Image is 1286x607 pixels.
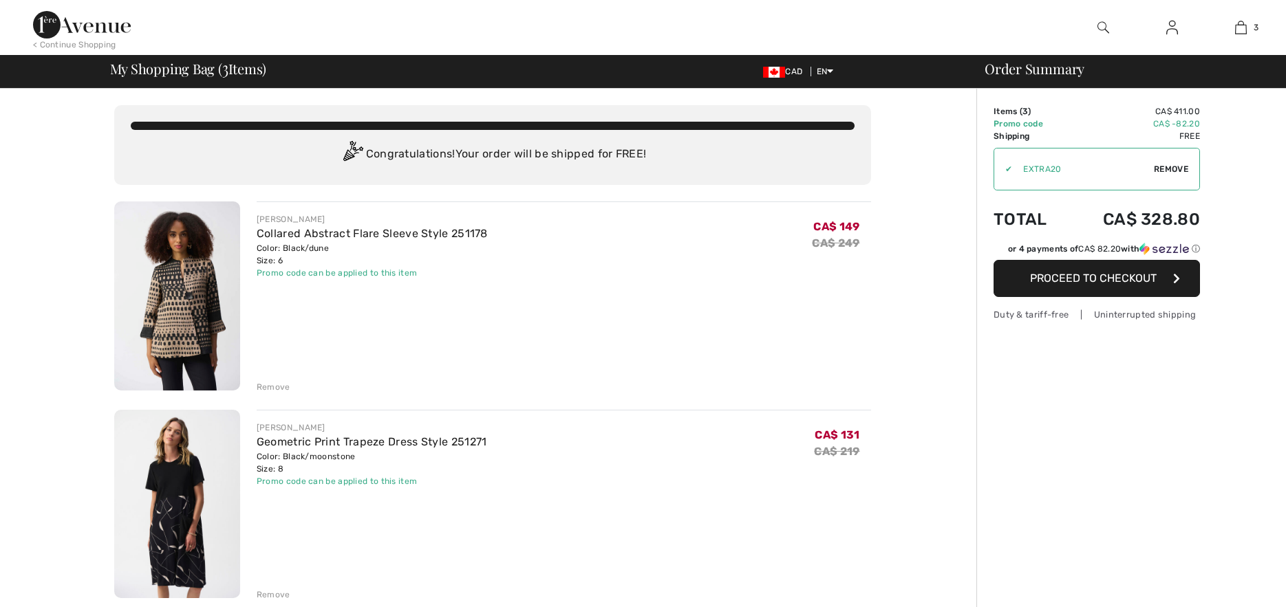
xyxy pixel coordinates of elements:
[994,130,1067,142] td: Shipping
[257,421,487,434] div: [PERSON_NAME]
[257,213,488,225] div: [PERSON_NAME]
[994,308,1200,321] div: Duty & tariff-free | Uninterrupted shipping
[1235,19,1247,36] img: My Bag
[1022,107,1028,116] span: 3
[817,67,834,76] span: EN
[257,475,487,487] div: Promo code can be applied to this item
[1067,105,1200,118] td: CA$ 411.00
[1067,118,1200,130] td: CA$ -82.20
[1078,244,1121,254] span: CA$ 82.20
[1154,163,1188,175] span: Remove
[1030,272,1157,285] span: Proceed to Checkout
[994,260,1200,297] button: Proceed to Checkout
[1166,19,1178,36] img: My Info
[1254,21,1258,34] span: 3
[1012,148,1154,190] input: Promo code
[1155,19,1189,36] a: Sign In
[33,11,131,38] img: 1ère Avenue
[1139,243,1189,255] img: Sezzle
[994,105,1067,118] td: Items ( )
[994,243,1200,260] div: or 4 payments ofCA$ 82.20withSezzle Click to learn more about Sezzle
[257,227,488,240] a: Collared Abstract Flare Sleeve Style 251178
[1097,19,1109,36] img: search the website
[339,141,366,168] img: Congratulation2.svg
[814,445,859,458] s: CA$ 219
[1067,130,1200,142] td: Free
[257,242,488,267] div: Color: Black/dune Size: 6
[257,381,290,393] div: Remove
[257,435,487,448] a: Geometric Print Trapeze Dress Style 251271
[994,196,1067,243] td: Total
[1008,243,1200,255] div: or 4 payments of with
[763,67,785,78] img: Canadian Dollar
[812,236,859,250] s: CA$ 249
[257,267,488,279] div: Promo code can be applied to this item
[968,62,1278,76] div: Order Summary
[994,118,1067,130] td: Promo code
[813,220,859,233] span: CA$ 149
[114,201,240,390] img: Collared Abstract Flare Sleeve Style 251178
[33,38,116,51] div: < Continue Shopping
[114,410,240,599] img: Geometric Print Trapeze Dress Style 251271
[110,62,267,76] span: My Shopping Bag ( Items)
[994,163,1012,175] div: ✔
[257,450,487,475] div: Color: Black/moonstone Size: 8
[763,67,808,76] span: CAD
[815,428,859,441] span: CA$ 131
[222,58,228,76] span: 3
[1067,196,1200,243] td: CA$ 328.80
[1207,19,1274,36] a: 3
[257,588,290,601] div: Remove
[131,141,855,168] div: Congratulations! Your order will be shipped for FREE!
